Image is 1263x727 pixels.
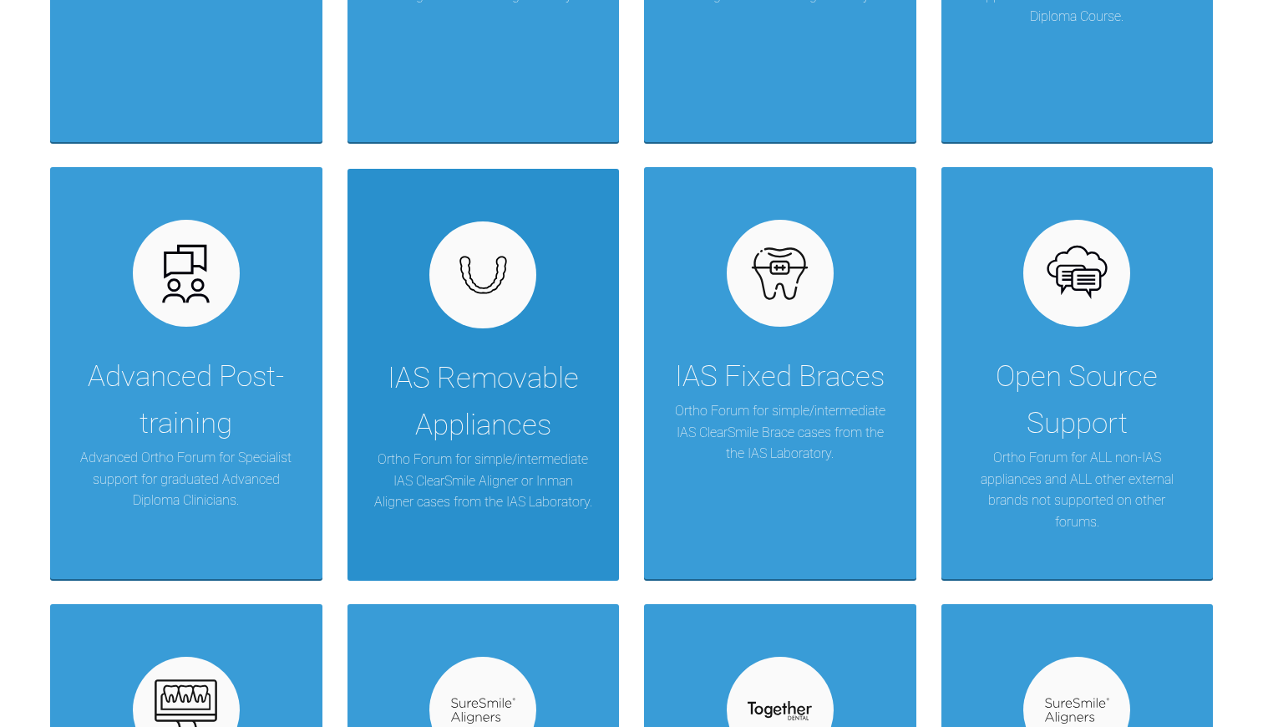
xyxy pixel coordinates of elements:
p: Ortho Forum for simple/intermediate IAS ClearSmile Brace cases from the the IAS Laboratory. [669,400,891,465]
a: IAS Removable AppliancesOrtho Forum for simple/intermediate IAS ClearSmile Aligner or Inman Align... [347,167,620,579]
img: advanced.73cea251.svg [154,241,218,306]
a: IAS Fixed BracesOrtho Forum for simple/intermediate IAS ClearSmile Brace cases from the the IAS L... [644,167,916,579]
div: IAS Fixed Braces [675,353,885,400]
p: Ortho Forum for ALL non-IAS appliances and ALL other external brands not supported on other forums. [966,447,1189,532]
p: Ortho Forum for simple/intermediate IAS ClearSmile Aligner or Inman Aligner cases from the IAS La... [373,449,595,513]
img: suresmile.935bb804.svg [451,698,515,724]
img: removables.927eaa4e.svg [451,251,515,299]
img: opensource.6e495855.svg [1045,241,1109,306]
img: suresmile.935bb804.svg [1045,698,1109,724]
div: Open Source Support [966,353,1189,447]
img: fixed.9f4e6236.svg [748,241,812,306]
img: together-dental.c2c32a68.svg [748,701,812,719]
p: Advanced Ortho Forum for Specialist support for graduated Advanced Diploma Clinicians. [75,447,297,511]
a: Open Source SupportOrtho Forum for ALL non-IAS appliances and ALL other external brands not suppo... [941,167,1214,579]
div: Advanced Post-training [75,353,297,447]
div: IAS Removable Appliances [373,355,595,449]
a: Advanced Post-trainingAdvanced Ortho Forum for Specialist support for graduated Advanced Diploma ... [50,167,322,579]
